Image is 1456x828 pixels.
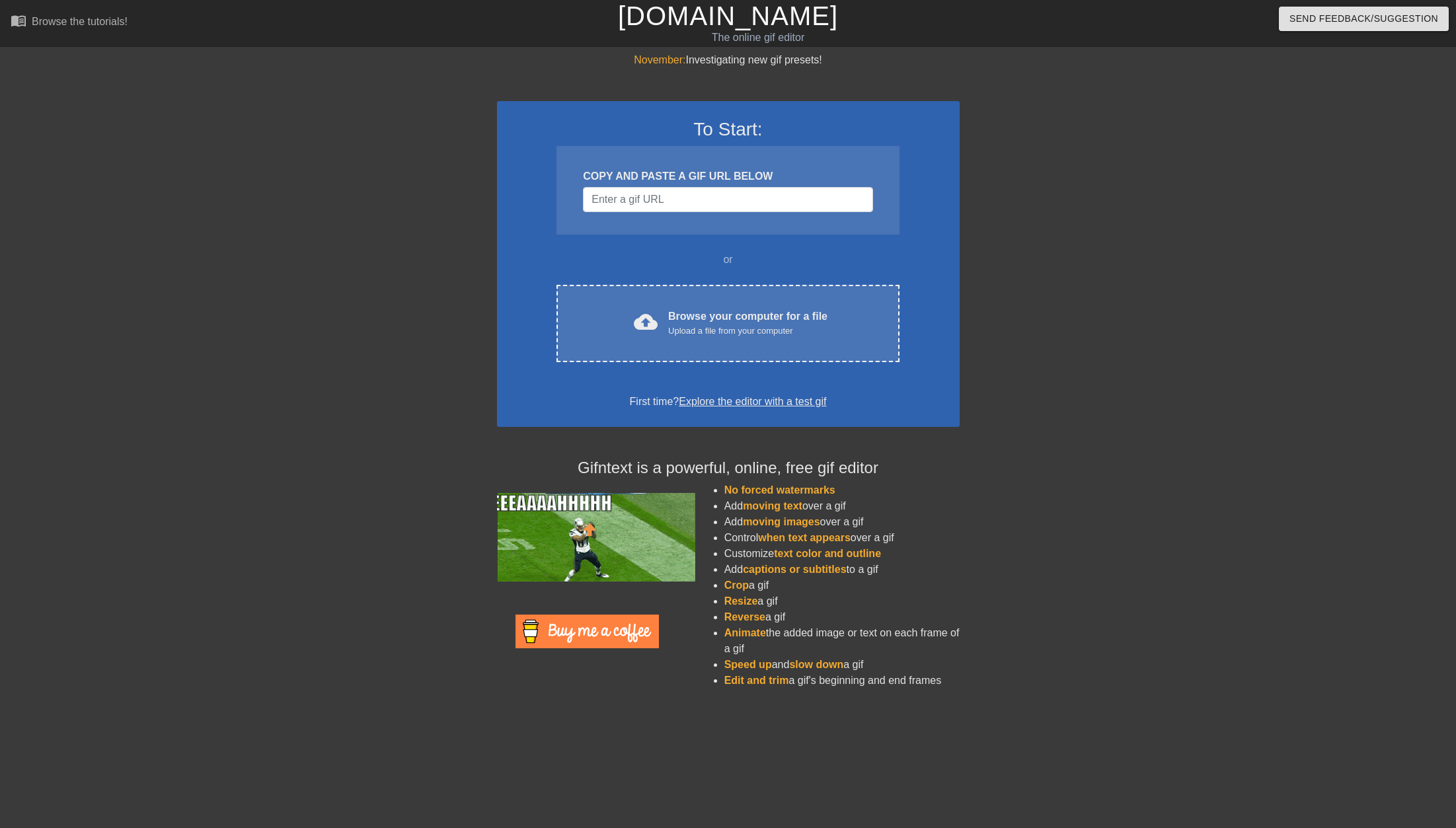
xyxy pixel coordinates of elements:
[724,609,960,625] li: a gif
[497,459,960,478] h4: Gifntext is a powerful, online, free gif editor
[668,309,827,338] div: Browse your computer for a file
[32,16,128,27] div: Browse the tutorials!
[724,514,960,530] li: Add over a gif
[492,30,1024,46] div: The online gif editor
[724,546,960,562] li: Customize
[583,187,872,212] input: Username
[724,673,960,689] li: a gif's beginning and end frames
[497,493,695,582] img: football_small.gif
[724,562,960,578] li: Add to a gif
[531,252,925,268] div: or
[724,611,765,622] span: Reverse
[514,394,942,410] div: First time?
[583,169,872,184] div: COPY AND PASTE A GIF URL BELOW
[516,615,659,648] img: Buy Me A Coffee
[724,625,960,657] li: the added image or text on each frame of a gif
[724,593,960,609] li: a gif
[724,580,749,591] span: Crop
[743,500,802,511] span: moving text
[743,516,820,527] span: moving images
[668,324,827,338] div: Upload a file from your computer
[11,13,128,33] a: Browse the tutorials!
[724,627,766,638] span: Animate
[724,659,772,670] span: Speed up
[679,396,826,407] a: Explore the editor with a test gif
[724,675,789,686] span: Edit and trim
[634,54,685,65] span: November:
[743,564,846,575] span: captions or subtitles
[758,532,851,543] span: when text appears
[497,52,960,68] div: Investigating new gif presets!
[724,484,835,496] span: No forced watermarks
[1279,7,1449,31] button: Send Feedback/Suggestion
[634,310,658,334] span: cloud_upload
[724,578,960,593] li: a gif
[724,498,960,514] li: Add over a gif
[618,1,838,30] a: [DOMAIN_NAME]
[11,13,26,28] span: menu_book
[724,657,960,673] li: and a gif
[1289,11,1438,27] span: Send Feedback/Suggestion
[789,659,843,670] span: slow down
[514,118,942,141] h3: To Start:
[724,595,758,607] span: Resize
[724,530,960,546] li: Control over a gif
[774,548,881,559] span: text color and outline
